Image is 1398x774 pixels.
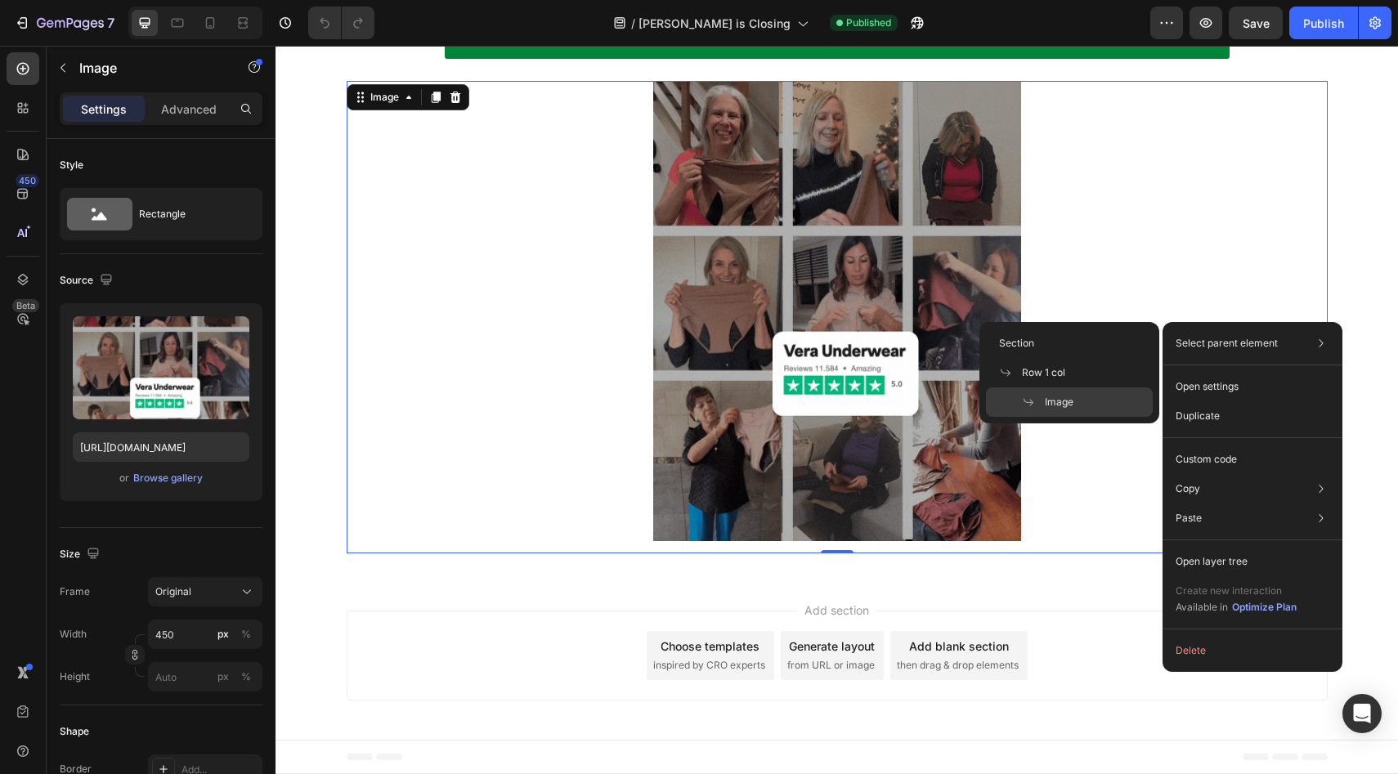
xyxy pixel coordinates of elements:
[1232,600,1297,615] div: Optimize Plan
[1169,636,1336,665] button: Delete
[1176,336,1278,351] p: Select parent element
[60,158,83,172] div: Style
[60,270,116,292] div: Source
[241,669,251,684] div: %
[132,470,204,486] button: Browse gallery
[276,46,1398,774] iframe: Design area
[513,592,599,609] div: Generate layout
[81,101,127,118] p: Settings
[213,667,233,687] button: %
[1231,599,1297,615] button: Optimize Plan
[236,667,256,687] button: px
[148,662,262,691] input: px%
[631,15,635,32] span: /
[385,592,484,609] div: Choose templates
[1289,7,1358,39] button: Publish
[1342,694,1382,733] div: Open Intercom Messenger
[1022,365,1065,380] span: Row 1 col
[639,15,791,32] span: [PERSON_NAME] is Closing
[846,16,891,30] span: Published
[522,556,600,573] span: Add section
[217,669,229,684] div: px
[236,624,256,644] button: px
[60,724,89,739] div: Shape
[213,624,233,644] button: %
[1176,452,1237,467] p: Custom code
[119,468,129,488] span: or
[60,627,87,642] label: Width
[73,432,249,462] input: https://example.com/image.jpg
[161,101,217,118] p: Advanced
[1176,409,1220,423] p: Duplicate
[999,336,1034,351] span: Section
[1229,7,1283,39] button: Save
[139,195,239,233] div: Rectangle
[1303,15,1344,32] div: Publish
[73,316,249,419] img: preview-image
[1176,583,1297,599] p: Create new interaction
[148,620,262,649] input: px%
[621,612,743,627] span: then drag & drop elements
[60,669,90,684] label: Height
[241,627,251,642] div: %
[217,627,229,642] div: px
[1176,481,1200,496] p: Copy
[1045,395,1073,409] span: Image
[512,612,599,627] span: from URL or image
[155,584,191,599] span: Original
[1176,379,1239,394] p: Open settings
[107,13,114,33] p: 7
[308,7,374,39] div: Undo/Redo
[1176,554,1248,569] p: Open layer tree
[16,174,39,187] div: 450
[60,544,103,566] div: Size
[79,58,218,78] p: Image
[378,612,490,627] span: inspired by CRO experts
[1176,601,1228,613] span: Available in
[634,592,733,609] div: Add blank section
[1176,511,1202,526] p: Paste
[12,299,39,312] div: Beta
[1243,16,1270,30] span: Save
[148,577,262,606] button: Original
[133,471,203,485] div: Browse gallery
[60,584,90,599] label: Frame
[7,7,122,39] button: 7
